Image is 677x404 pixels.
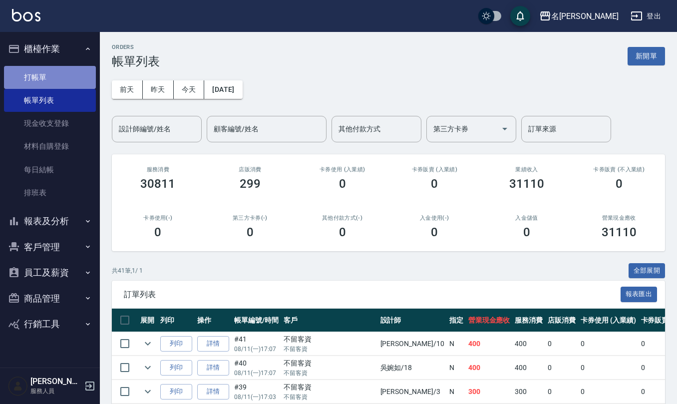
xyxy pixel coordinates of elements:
[523,225,530,239] h3: 0
[232,380,281,404] td: #39
[112,80,143,99] button: 前天
[8,376,28,396] img: Person
[216,166,285,173] h2: 店販消費
[602,225,637,239] h3: 31110
[545,332,578,356] td: 0
[284,358,375,369] div: 不留客資
[545,356,578,380] td: 0
[284,393,375,402] p: 不留客資
[400,166,469,173] h2: 卡券販賣 (入業績)
[30,387,81,396] p: 服務人員
[339,225,346,239] h3: 0
[112,44,160,50] h2: ORDERS
[493,215,561,221] h2: 入金儲值
[447,309,466,332] th: 指定
[154,225,161,239] h3: 0
[112,266,143,275] p: 共 41 筆, 1 / 1
[447,332,466,356] td: N
[493,166,561,173] h2: 業績收入
[4,208,96,234] button: 報表及分析
[234,345,279,354] p: 08/11 (一) 17:07
[466,356,513,380] td: 400
[545,309,578,332] th: 店販消費
[160,360,192,376] button: 列印
[247,225,254,239] h3: 0
[4,260,96,286] button: 員工及薪資
[585,166,653,173] h2: 卡券販賣 (不入業績)
[578,356,639,380] td: 0
[4,311,96,337] button: 行銷工具
[281,309,378,332] th: 客戶
[4,89,96,112] a: 帳單列表
[240,177,261,191] h3: 299
[140,384,155,399] button: expand row
[616,177,623,191] h3: 0
[284,382,375,393] div: 不留客資
[585,215,653,221] h2: 營業現金應收
[160,336,192,352] button: 列印
[578,380,639,404] td: 0
[621,289,658,299] a: 報表匯出
[143,80,174,99] button: 昨天
[4,234,96,260] button: 客戶管理
[234,369,279,378] p: 08/11 (一) 17:07
[284,369,375,378] p: 不留客資
[4,36,96,62] button: 櫃檯作業
[629,263,666,279] button: 全部展開
[578,309,639,332] th: 卡券使用 (入業績)
[431,225,438,239] h3: 0
[12,9,40,21] img: Logo
[535,6,623,26] button: 名[PERSON_NAME]
[512,380,545,404] td: 300
[124,215,192,221] h2: 卡券使用(-)
[197,336,229,352] a: 詳情
[466,309,513,332] th: 營業現金應收
[447,356,466,380] td: N
[140,360,155,375] button: expand row
[232,332,281,356] td: #41
[378,380,447,404] td: [PERSON_NAME] /3
[4,158,96,181] a: 每日結帳
[4,181,96,204] a: 排班表
[578,332,639,356] td: 0
[551,10,619,22] div: 名[PERSON_NAME]
[627,7,665,25] button: 登出
[124,290,621,300] span: 訂單列表
[112,54,160,68] h3: 帳單列表
[512,332,545,356] td: 400
[510,6,530,26] button: save
[160,384,192,400] button: 列印
[4,135,96,158] a: 材料自購登錄
[195,309,232,332] th: 操作
[138,309,158,332] th: 展開
[466,380,513,404] td: 300
[628,51,665,60] a: 新開單
[628,47,665,65] button: 新開單
[308,166,376,173] h2: 卡券使用 (入業績)
[197,360,229,376] a: 詳情
[158,309,195,332] th: 列印
[497,121,513,137] button: Open
[447,380,466,404] td: N
[234,393,279,402] p: 08/11 (一) 17:03
[431,177,438,191] h3: 0
[174,80,205,99] button: 今天
[4,112,96,135] a: 現金收支登錄
[400,215,469,221] h2: 入金使用(-)
[284,345,375,354] p: 不留客資
[4,66,96,89] a: 打帳單
[140,336,155,351] button: expand row
[4,286,96,312] button: 商品管理
[140,177,175,191] h3: 30811
[216,215,285,221] h2: 第三方卡券(-)
[232,356,281,380] td: #40
[284,334,375,345] div: 不留客資
[308,215,376,221] h2: 其他付款方式(-)
[204,80,242,99] button: [DATE]
[466,332,513,356] td: 400
[339,177,346,191] h3: 0
[378,309,447,332] th: 設計師
[512,356,545,380] td: 400
[378,332,447,356] td: [PERSON_NAME] /10
[232,309,281,332] th: 帳單編號/時間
